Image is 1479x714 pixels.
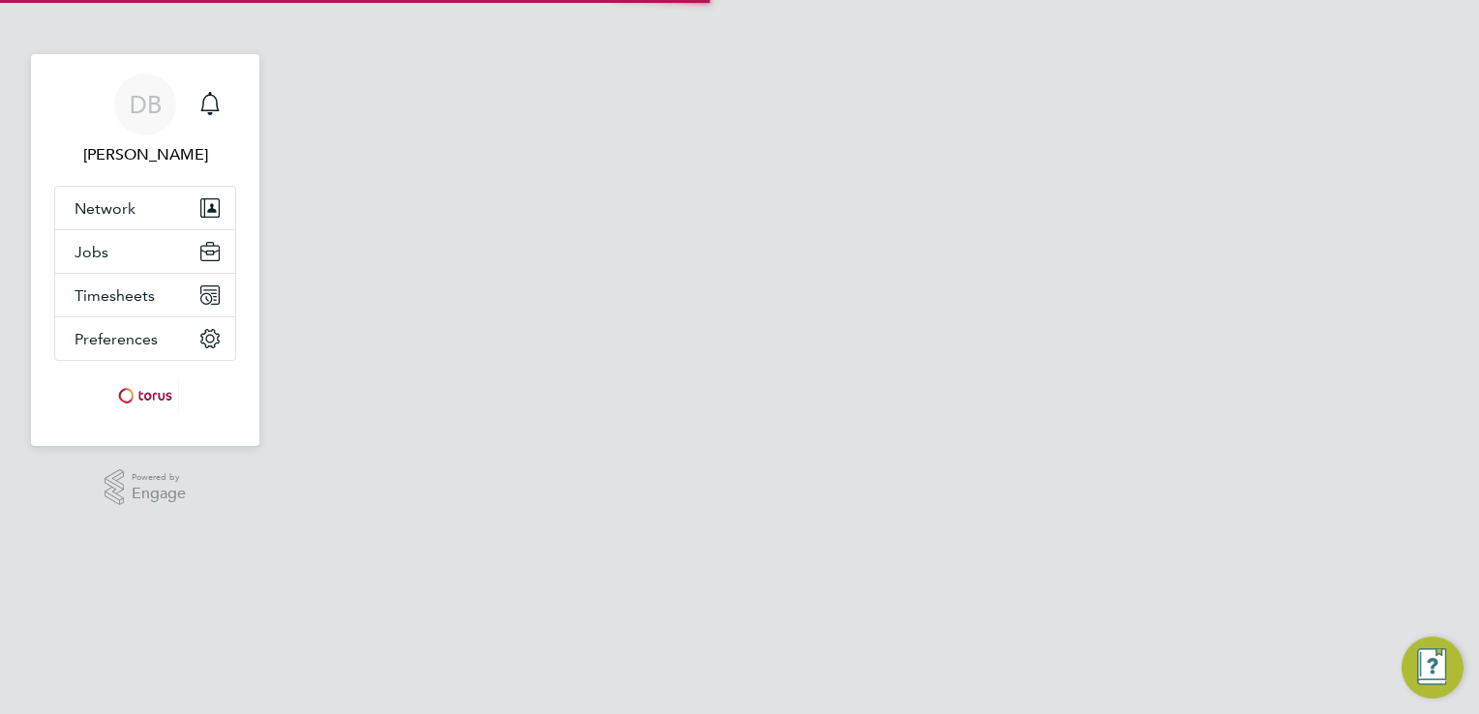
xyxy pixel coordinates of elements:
button: Preferences [55,317,235,360]
img: torus-logo-retina.png [111,380,179,411]
span: Network [75,199,136,218]
span: Timesheets [75,286,155,305]
button: Engage Resource Center [1402,637,1464,699]
span: Engage [132,486,186,502]
button: Timesheets [55,274,235,316]
a: DB[PERSON_NAME] [54,74,236,166]
button: Jobs [55,230,235,273]
a: Go to home page [54,380,236,411]
nav: Main navigation [31,54,259,446]
a: Powered byEngage [105,469,187,506]
span: Donna Bradley [54,143,236,166]
span: Jobs [75,243,108,261]
button: Network [55,187,235,229]
span: DB [130,92,162,117]
span: Powered by [132,469,186,486]
span: Preferences [75,330,158,348]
